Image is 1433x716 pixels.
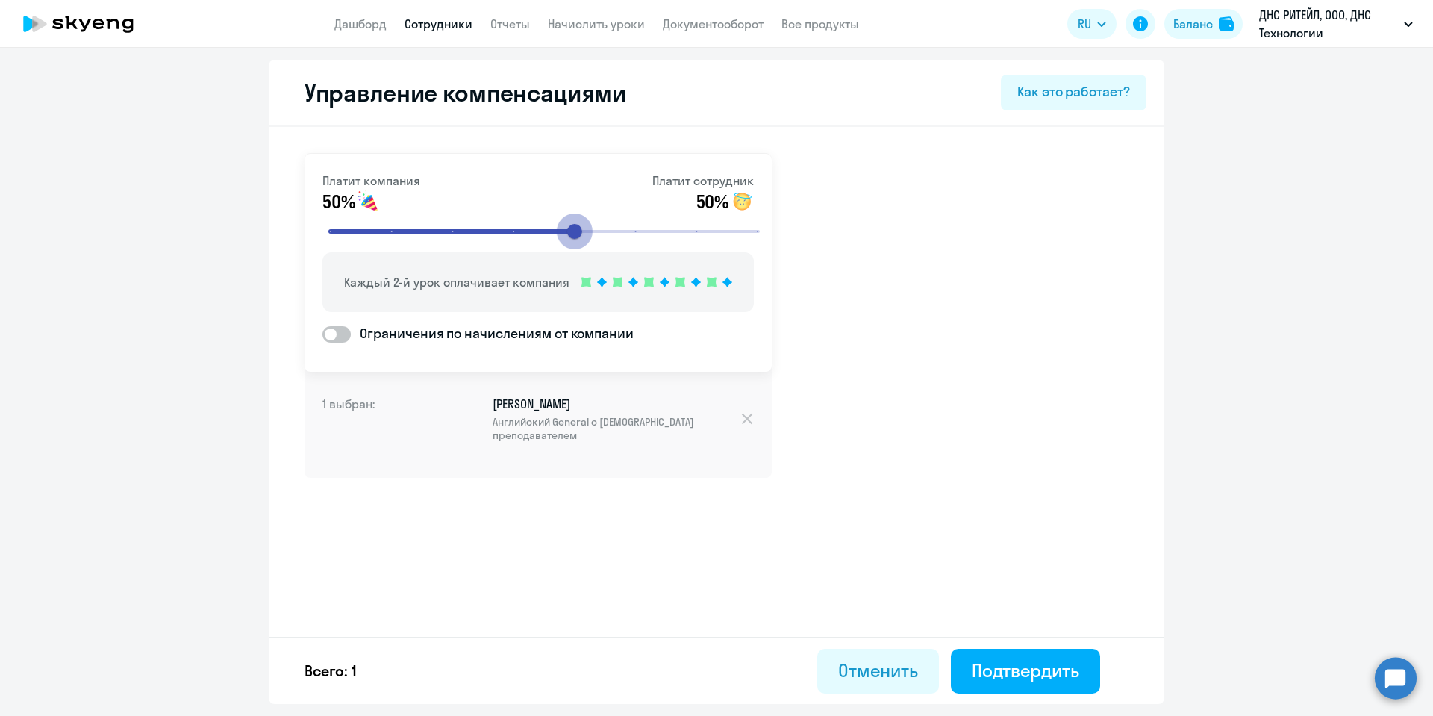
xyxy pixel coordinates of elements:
[405,16,472,31] a: Сотрудники
[344,273,569,291] p: Каждый 2-й урок оплачивает компания
[1173,15,1213,33] div: Баланс
[493,415,740,442] span: Английский General с [DEMOGRAPHIC_DATA] преподавателем
[356,190,380,214] img: smile
[696,190,728,214] span: 50%
[493,396,740,442] p: [PERSON_NAME]
[1001,75,1146,110] button: Как это работает?
[305,661,357,682] p: Всего: 1
[322,190,355,214] span: 50%
[1164,9,1243,39] button: Балансbalance
[1078,15,1091,33] span: RU
[663,16,764,31] a: Документооборот
[548,16,645,31] a: Начислить уроки
[322,396,442,454] h4: 1 выбран:
[490,16,530,31] a: Отчеты
[1252,6,1420,42] button: ДНС РИТЕЙЛ, ООО, ДНС Технологии
[838,659,918,682] div: Отменить
[1067,9,1117,39] button: RU
[817,649,939,694] button: Отменить
[334,16,387,31] a: Дашборд
[951,649,1100,694] button: Подтвердить
[1017,82,1130,102] div: Как это работает?
[972,659,1079,682] div: Подтвердить
[287,78,626,108] h2: Управление компенсациями
[781,16,859,31] a: Все продукты
[730,190,754,214] img: smile
[1219,16,1234,31] img: balance
[1259,6,1398,42] p: ДНС РИТЕЙЛ, ООО, ДНС Технологии
[351,324,634,343] span: Ограничения по начислениям от компании
[652,172,754,190] p: Платит сотрудник
[322,172,420,190] p: Платит компания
